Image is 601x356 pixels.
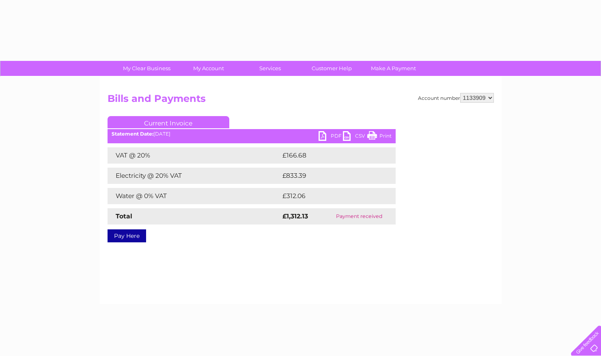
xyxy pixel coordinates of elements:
[108,188,280,204] td: Water @ 0% VAT
[113,61,180,76] a: My Clear Business
[418,93,494,103] div: Account number
[108,147,280,164] td: VAT @ 20%
[367,131,392,143] a: Print
[280,188,381,204] td: £312.06
[237,61,304,76] a: Services
[108,229,146,242] a: Pay Here
[343,131,367,143] a: CSV
[319,131,343,143] a: PDF
[298,61,365,76] a: Customer Help
[108,93,494,108] h2: Bills and Payments
[282,212,308,220] strong: £1,312.13
[280,147,381,164] td: £166.68
[108,131,396,137] div: [DATE]
[360,61,427,76] a: Make A Payment
[175,61,242,76] a: My Account
[108,116,229,128] a: Current Invoice
[323,208,396,224] td: Payment received
[280,168,381,184] td: £833.39
[116,212,132,220] strong: Total
[108,168,280,184] td: Electricity @ 20% VAT
[112,131,153,137] b: Statement Date:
